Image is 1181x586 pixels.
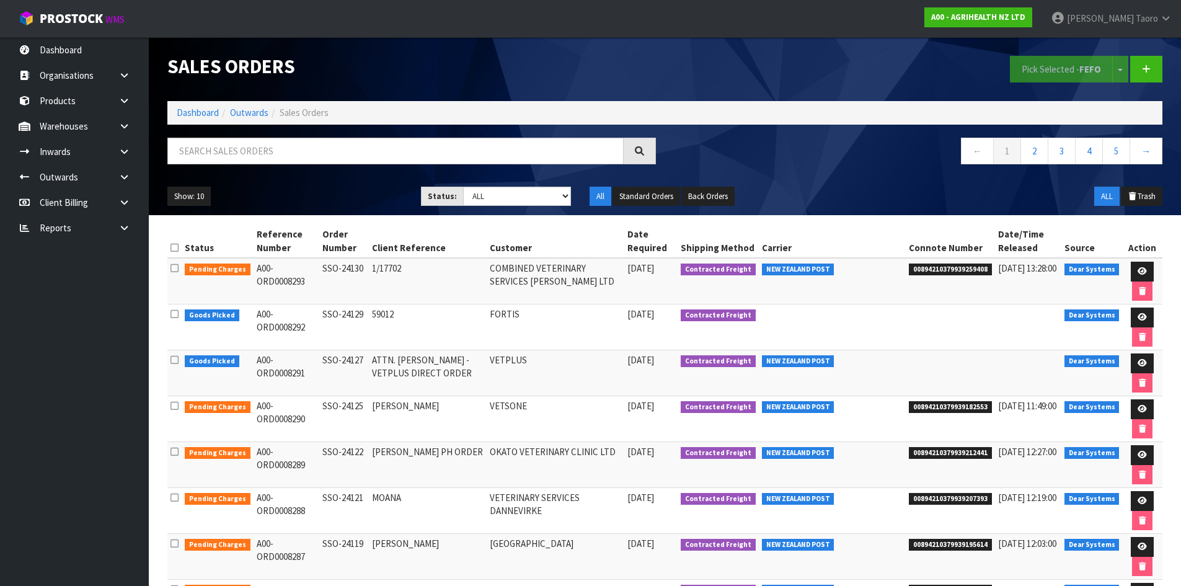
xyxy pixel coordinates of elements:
[185,539,250,551] span: Pending Charges
[627,262,654,274] span: [DATE]
[369,442,487,488] td: [PERSON_NAME] PH ORDER
[681,401,756,414] span: Contracted Freight
[681,264,756,276] span: Contracted Freight
[319,258,369,304] td: SSO-24130
[487,396,624,442] td: VETSONE
[909,539,992,551] span: 00894210379939195614
[185,447,250,459] span: Pending Charges
[487,350,624,396] td: VETPLUS
[924,7,1032,27] a: A00 - AGRIHEALTH NZ LTD
[1064,539,1120,551] span: Dear Systems
[254,534,320,580] td: A00-ORD0008287
[909,493,992,505] span: 00894210379939207393
[1064,355,1120,368] span: Dear Systems
[369,258,487,304] td: 1/17702
[254,442,320,488] td: A00-ORD0008289
[993,138,1021,164] a: 1
[909,264,992,276] span: 00894210379939259408
[319,396,369,442] td: SSO-24125
[681,187,735,206] button: Back Orders
[254,304,320,350] td: A00-ORD0008292
[1020,138,1048,164] a: 2
[1136,12,1158,24] span: Taoro
[627,446,654,458] span: [DATE]
[167,56,656,77] h1: Sales Orders
[931,12,1025,22] strong: A00 - AGRIHEALTH NZ LTD
[995,224,1061,258] th: Date/Time Released
[762,355,834,368] span: NEW ZEALAND POST
[1064,447,1120,459] span: Dear Systems
[627,308,654,320] span: [DATE]
[1048,138,1076,164] a: 3
[624,224,678,258] th: Date Required
[280,107,329,118] span: Sales Orders
[681,539,756,551] span: Contracted Freight
[185,493,250,505] span: Pending Charges
[369,224,487,258] th: Client Reference
[428,191,457,202] strong: Status:
[105,14,125,25] small: WMS
[185,309,239,322] span: Goods Picked
[1061,224,1123,258] th: Source
[998,446,1056,458] span: [DATE] 12:27:00
[319,442,369,488] td: SSO-24122
[487,488,624,534] td: VETERINARY SERVICES DANNEVIRKE
[762,447,834,459] span: NEW ZEALAND POST
[1079,63,1101,75] strong: FEFO
[167,187,211,206] button: Show: 10
[909,401,992,414] span: 00894210379939182553
[998,262,1056,274] span: [DATE] 13:28:00
[762,401,834,414] span: NEW ZEALAND POST
[998,492,1056,504] span: [DATE] 12:19:00
[319,304,369,350] td: SSO-24129
[254,224,320,258] th: Reference Number
[627,354,654,366] span: [DATE]
[627,492,654,504] span: [DATE]
[1122,224,1162,258] th: Action
[906,224,995,258] th: Connote Number
[681,355,756,368] span: Contracted Freight
[1075,138,1103,164] a: 4
[369,396,487,442] td: [PERSON_NAME]
[961,138,994,164] a: ←
[369,534,487,580] td: [PERSON_NAME]
[487,442,624,488] td: OKATO VETERINARY CLINIC LTD
[1064,493,1120,505] span: Dear Systems
[681,447,756,459] span: Contracted Freight
[678,224,759,258] th: Shipping Method
[998,538,1056,549] span: [DATE] 12:03:00
[177,107,219,118] a: Dashboard
[613,187,680,206] button: Standard Orders
[369,304,487,350] td: 59012
[230,107,268,118] a: Outwards
[1121,187,1162,206] button: Trash
[681,493,756,505] span: Contracted Freight
[167,138,624,164] input: Search sales orders
[254,258,320,304] td: A00-ORD0008293
[1064,401,1120,414] span: Dear Systems
[1102,138,1130,164] a: 5
[185,355,239,368] span: Goods Picked
[319,224,369,258] th: Order Number
[627,538,654,549] span: [DATE]
[487,534,624,580] td: [GEOGRAPHIC_DATA]
[675,138,1163,168] nav: Page navigation
[762,539,834,551] span: NEW ZEALAND POST
[319,488,369,534] td: SSO-24121
[254,350,320,396] td: A00-ORD0008291
[1064,309,1120,322] span: Dear Systems
[762,493,834,505] span: NEW ZEALAND POST
[627,400,654,412] span: [DATE]
[1010,56,1113,82] button: Pick Selected -FEFO
[40,11,103,27] span: ProStock
[590,187,611,206] button: All
[319,350,369,396] td: SSO-24127
[759,224,906,258] th: Carrier
[19,11,34,26] img: cube-alt.png
[185,401,250,414] span: Pending Charges
[762,264,834,276] span: NEW ZEALAND POST
[254,488,320,534] td: A00-ORD0008288
[369,350,487,396] td: ATTN. [PERSON_NAME] -VETPLUS DIRECT ORDER
[319,534,369,580] td: SSO-24119
[487,304,624,350] td: FORTIS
